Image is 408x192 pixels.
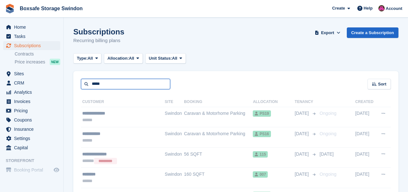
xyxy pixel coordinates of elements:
a: Create a Subscription [347,27,398,38]
img: stora-icon-8386f47178a22dfd0bd8f6a31ec36ba5ce8667c1dd55bd0f319d3a0aa187defe.svg [5,4,15,13]
a: menu [3,166,60,174]
a: Boxsafe Storage Swindon [17,3,85,14]
span: Subscriptions [14,41,52,50]
span: Account [386,5,402,12]
a: menu [3,69,60,78]
a: Contracts [15,51,60,57]
span: CRM [14,78,52,87]
a: menu [3,23,60,32]
span: Home [14,23,52,32]
span: Export [321,30,334,36]
p: Recurring billing plans [73,37,124,44]
span: Tasks [14,32,52,41]
a: menu [3,32,60,41]
span: Help [364,5,373,11]
button: Export [314,27,342,38]
a: Preview store [53,166,60,174]
a: menu [3,106,60,115]
span: Price increases [15,59,45,65]
span: Storefront [6,158,63,164]
a: menu [3,143,60,152]
span: Coupons [14,115,52,124]
a: menu [3,88,60,97]
div: NEW [50,59,60,65]
span: Pricing [14,106,52,115]
h1: Subscriptions [73,27,124,36]
a: menu [3,125,60,134]
a: menu [3,78,60,87]
a: menu [3,97,60,106]
span: Create [332,5,345,11]
img: Philip Matthews [378,5,385,11]
span: Booking Portal [14,166,52,174]
a: menu [3,41,60,50]
span: Settings [14,134,52,143]
a: menu [3,115,60,124]
span: Insurance [14,125,52,134]
a: menu [3,134,60,143]
span: Analytics [14,88,52,97]
a: Price increases NEW [15,58,60,65]
span: Invoices [14,97,52,106]
span: Capital [14,143,52,152]
span: Sites [14,69,52,78]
